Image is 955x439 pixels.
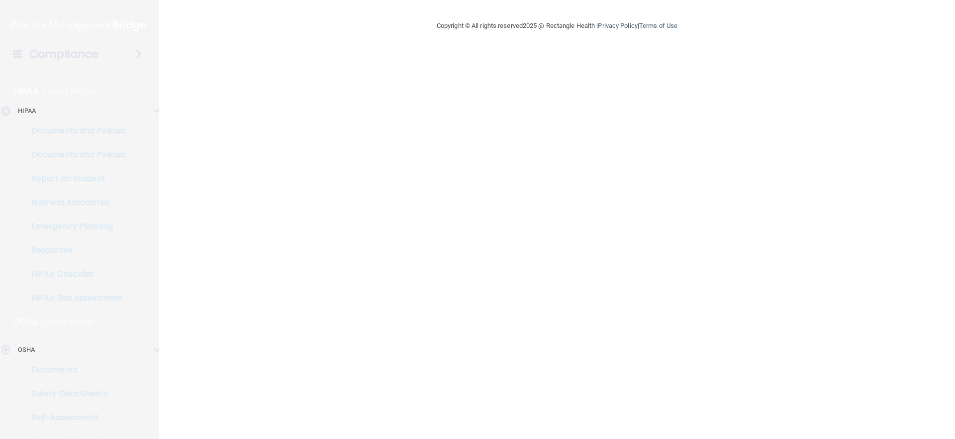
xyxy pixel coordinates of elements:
div: Copyright © All rights reserved 2025 @ Rectangle Health | | [376,10,739,42]
p: Business Associates [6,198,142,208]
p: HIPAA Risk Assessment [6,293,142,303]
p: Learn More! [43,316,96,328]
p: HIPAA Checklist [6,269,142,279]
p: Report an Incident [6,174,142,184]
img: PMB logo [12,15,147,35]
p: HIPAA [18,105,36,117]
a: Privacy Policy [598,22,637,29]
a: Terms of Use [639,22,677,29]
h4: Compliance [29,47,98,61]
p: OSHA [13,316,38,328]
p: Documents and Policies [6,126,142,136]
p: HIPAA [13,85,39,97]
p: Documents [6,365,142,375]
p: Emergency Planning [6,221,142,231]
p: Self-Assessment [6,413,142,423]
p: Resources [6,245,142,255]
p: Learn More! [44,85,96,97]
p: OSHA [18,344,35,356]
p: Documents and Policies [6,150,142,160]
p: Safety Data Sheets [6,389,142,399]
